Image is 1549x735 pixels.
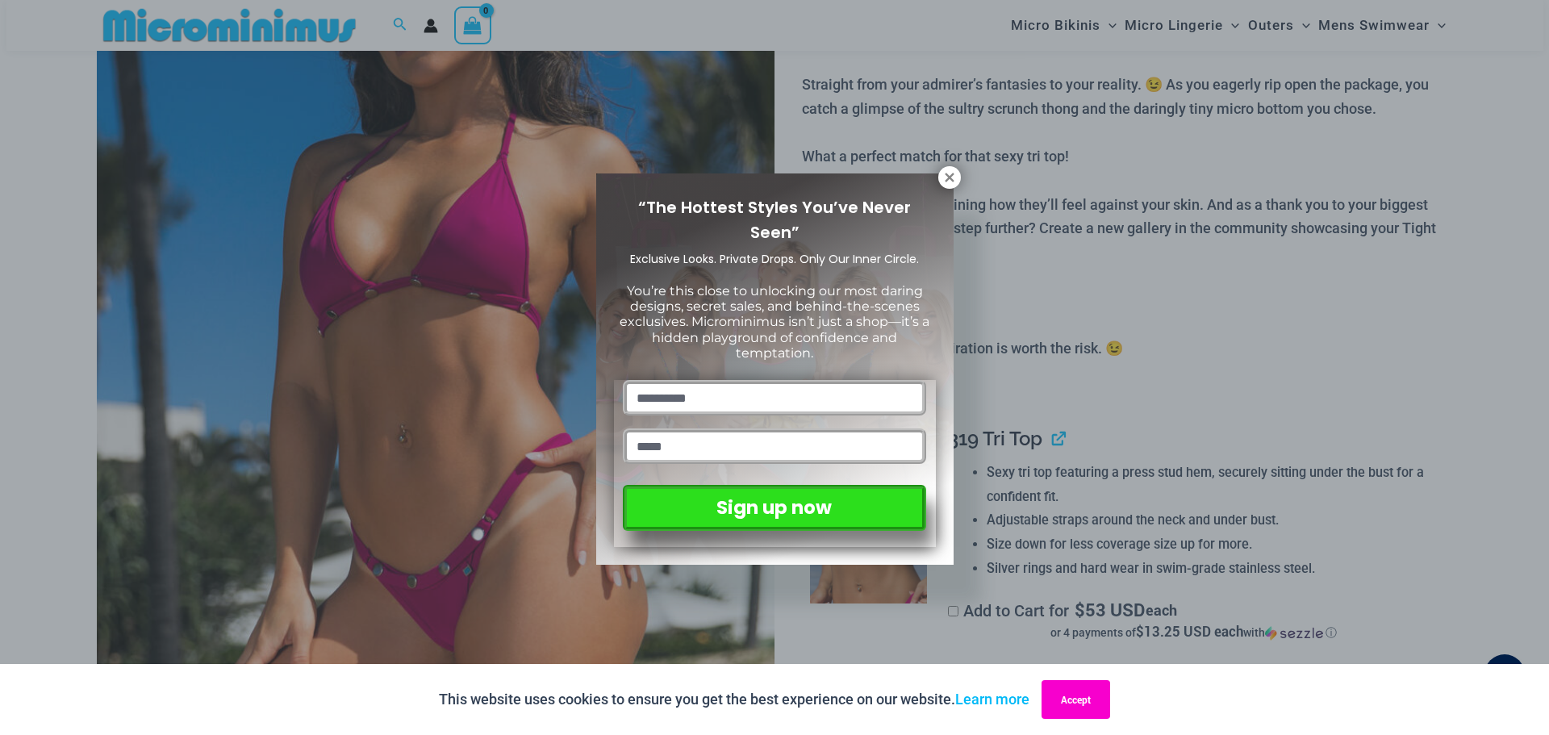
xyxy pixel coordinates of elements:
[638,196,911,244] span: “The Hottest Styles You’ve Never Seen”
[620,283,929,361] span: You’re this close to unlocking our most daring designs, secret sales, and behind-the-scenes exclu...
[938,166,961,189] button: Close
[1042,680,1110,719] button: Accept
[439,687,1029,712] p: This website uses cookies to ensure you get the best experience on our website.
[955,691,1029,708] a: Learn more
[623,485,925,531] button: Sign up now
[630,251,919,267] span: Exclusive Looks. Private Drops. Only Our Inner Circle.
